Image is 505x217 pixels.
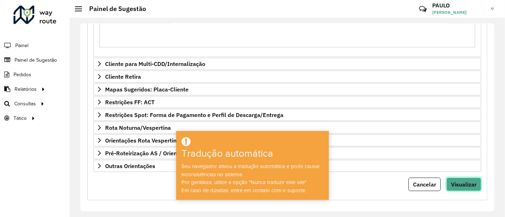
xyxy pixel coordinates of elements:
font: Em caso de dúvidas, entre em contato com o suporte. [181,188,306,193]
font: PAULO [432,2,450,9]
font: Restrições FF: ACT [105,99,154,106]
font: Tático [13,116,27,121]
font: Pedidos [13,72,31,77]
font: Relatórios [15,87,37,92]
a: Contato Rápido [415,1,430,17]
font: Cliente para Multi-CDD/Internalização [105,60,205,67]
font: [PERSON_NAME] [432,10,467,15]
font: Visualizar [451,181,477,188]
font: Cancelar [413,181,436,188]
font: Por gentileza, utilize a opção "Nunca traduzir este site". [181,179,308,185]
button: Cancelar [408,178,441,191]
font: Consultas [14,101,36,106]
font: Orientações Rota Vespertina Janela de horário extraordinário [105,137,266,144]
font: Mapas Sugeridos: Placa-Cliente [105,86,189,93]
font: Rota Noturna/Vespertina [105,124,171,131]
font: Seu navegador ativou a tradução automática e pode causar inconsistências no sistema. [181,163,320,177]
font: Painel de Sugestão [89,5,146,13]
font: Cliente Retira [105,73,141,80]
button: Visualizar [446,178,481,191]
a: Mapas Sugeridos: Placa-Cliente [93,83,481,95]
a: Cliente para Multi-CDD/Internalização [93,58,481,70]
a: Outras Orientações [93,160,481,172]
font: Pré-Roteirização AS / Orientações [105,150,194,157]
a: Pré-Roteirização AS / Orientações [93,147,481,159]
a: Restrições Spot: Forma de Pagamento e Perfil de Descarga/Entrega [93,109,481,121]
font: Painel [15,43,28,48]
a: Restrições FF: ACT [93,96,481,108]
font: Tradução automática [181,148,273,159]
a: Rota Noturna/Vespertina [93,122,481,134]
a: Cliente Retira [93,71,481,83]
font: Painel de Sugestão [15,57,57,63]
font: Restrições Spot: Forma de Pagamento e Perfil de Descarga/Entrega [105,111,283,118]
font: Outras Orientações [105,162,155,169]
a: Orientações Rota Vespertina Janela de horário extraordinário [93,134,481,146]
